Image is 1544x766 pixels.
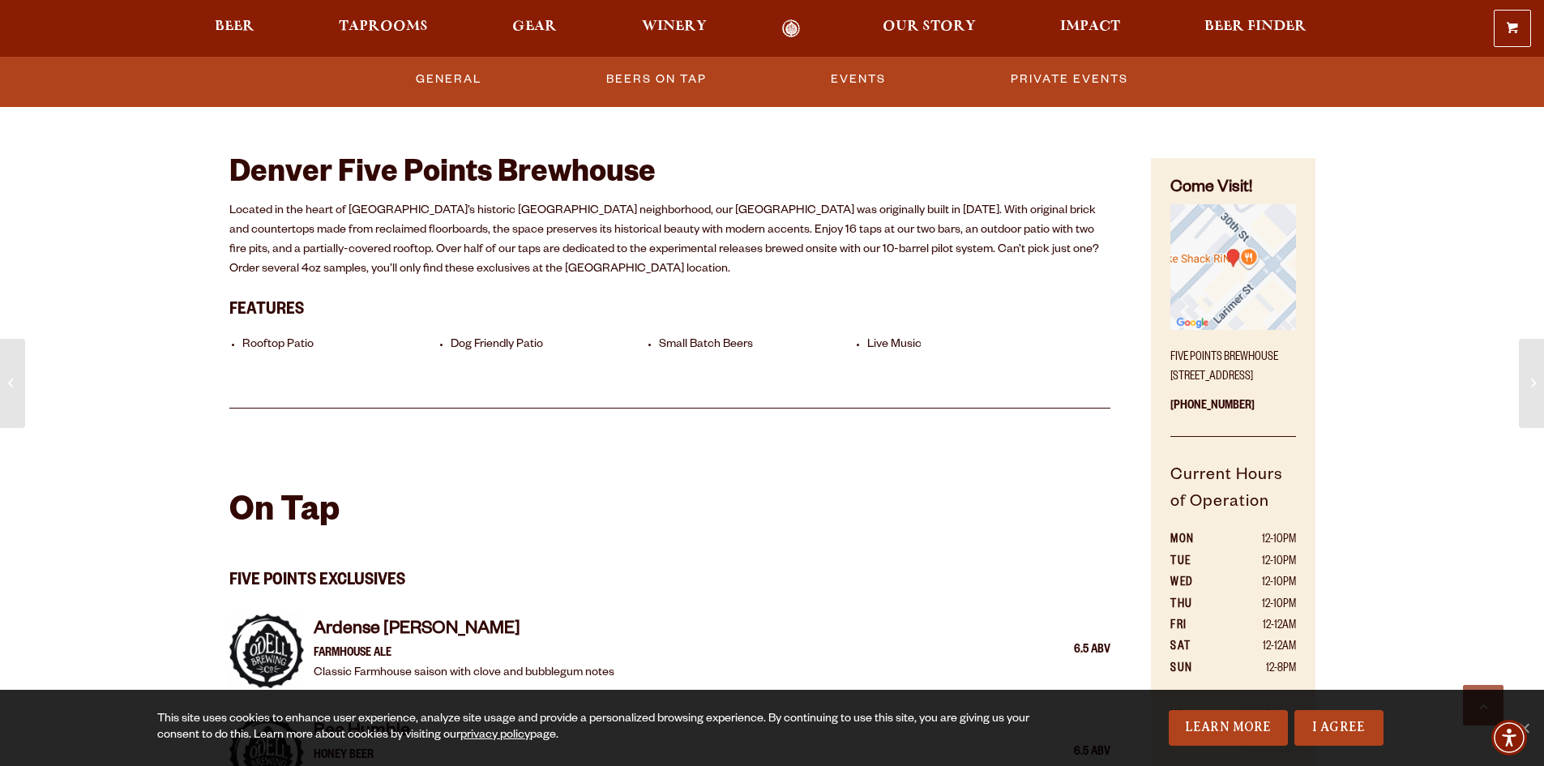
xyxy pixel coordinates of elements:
p: Five Points Brewhouse [STREET_ADDRESS] [1170,339,1295,387]
a: Our Story [872,19,986,38]
td: 12-10pm [1222,530,1296,551]
a: privacy policy [460,730,530,742]
td: 12-12am [1222,637,1296,658]
a: Learn More [1169,710,1288,746]
span: Beer Finder [1204,20,1307,33]
a: Impact [1050,19,1131,38]
span: Taprooms [339,20,428,33]
span: Impact [1060,20,1120,33]
p: Classic Farmhouse saison with clove and bubblegum notes [314,664,614,683]
span: Gear [512,20,557,33]
th: TUE [1170,552,1222,573]
td: 12-10pm [1222,573,1296,594]
h2: Denver Five Points Brewhouse [229,158,1111,194]
a: Beer Finder [1194,19,1317,38]
img: Item Thumbnail [229,614,304,688]
a: Odell Home [761,19,822,38]
a: Scroll to top [1463,685,1503,725]
li: Dog Friendly Patio [451,338,651,353]
td: 12-10pm [1222,552,1296,573]
a: Find on Google Maps (opens in a new window) [1170,204,1295,339]
span: Beer [215,20,254,33]
div: Accessibility Menu [1491,720,1527,755]
td: 12-12am [1222,616,1296,637]
h3: Features [229,291,1111,325]
p: Located in the heart of [GEOGRAPHIC_DATA]’s historic [GEOGRAPHIC_DATA] neighborhood, our [GEOGRAP... [229,202,1111,280]
td: 12-8pm [1222,659,1296,680]
a: Beer [204,19,265,38]
th: SAT [1170,637,1222,658]
span: Our Story [883,20,976,33]
img: Small thumbnail of location on map [1170,204,1295,329]
li: Live Music [867,338,1067,353]
th: MON [1170,530,1222,551]
li: Small Batch Beers [659,338,859,353]
th: WED [1170,573,1222,594]
span: Winery [642,20,707,33]
li: Rooftop Patio [242,338,443,353]
p: Farmhouse Ale [314,644,614,664]
h4: Come Visit! [1170,178,1295,201]
a: Beers on Tap [600,61,713,98]
h4: Ardense [PERSON_NAME] [314,618,614,644]
h3: Five Points Exclusives [229,550,1111,596]
h5: Current Hours of Operation [1170,464,1295,531]
a: Events [824,61,892,98]
h2: On Tap [229,494,340,533]
div: 6.5 ABV [1029,640,1110,661]
div: This site uses cookies to enhance user experience, analyze site usage and provide a personalized ... [157,712,1035,744]
a: Taprooms [328,19,438,38]
p: [PHONE_NUMBER] [1170,387,1295,437]
a: Winery [631,19,717,38]
a: General [409,61,488,98]
a: Private Events [1004,61,1135,98]
th: SUN [1170,659,1222,680]
a: Gear [502,19,567,38]
th: FRI [1170,616,1222,637]
td: 12-10pm [1222,595,1296,616]
th: THU [1170,595,1222,616]
a: I Agree [1294,710,1384,746]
